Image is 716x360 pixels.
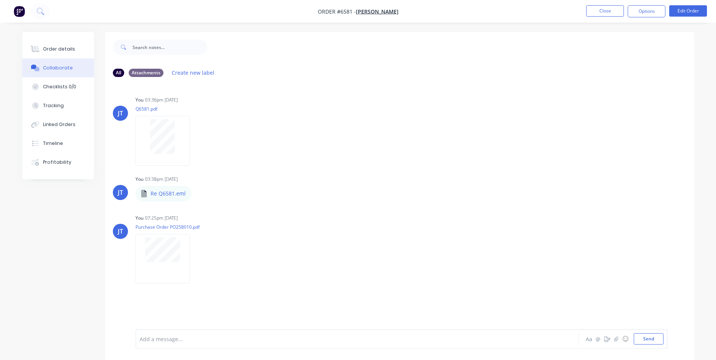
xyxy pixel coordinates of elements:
button: Timeline [22,134,94,153]
p: Q6581.pdf [136,106,197,112]
button: Close [586,5,624,17]
div: You [136,97,143,103]
div: 03:36pm [DATE] [145,97,178,103]
div: Attachments [129,69,163,77]
button: Collaborate [22,58,94,77]
div: All [113,69,124,77]
p: Purchase Order PO258010.pdf [136,224,200,230]
input: Search notes... [132,40,207,55]
button: Options [628,5,665,17]
button: Linked Orders [22,115,94,134]
button: Profitability [22,153,94,172]
div: Tracking [43,102,64,109]
div: 03:38pm [DATE] [145,176,178,183]
img: Factory [14,6,25,17]
button: Checklists 0/0 [22,77,94,96]
div: Collaborate [43,65,73,71]
button: ☺ [621,334,630,343]
button: Send [634,333,664,345]
div: You [136,176,143,183]
span: Order #6581 - [318,8,356,15]
button: Edit Order [669,5,707,17]
div: JT [118,188,123,197]
div: Profitability [43,159,71,166]
a: [PERSON_NAME] [356,8,399,15]
div: Timeline [43,140,63,147]
div: You [136,215,143,222]
button: @ [594,334,603,343]
div: 07:25pm [DATE] [145,215,178,222]
div: JT [118,109,123,118]
p: Re Q6581.eml [151,190,186,197]
button: Create new label [168,68,219,78]
div: Checklists 0/0 [43,83,76,90]
button: Order details [22,40,94,58]
div: Order details [43,46,75,52]
button: Aa [585,334,594,343]
button: Tracking [22,96,94,115]
div: JT [118,227,123,236]
div: Linked Orders [43,121,75,128]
